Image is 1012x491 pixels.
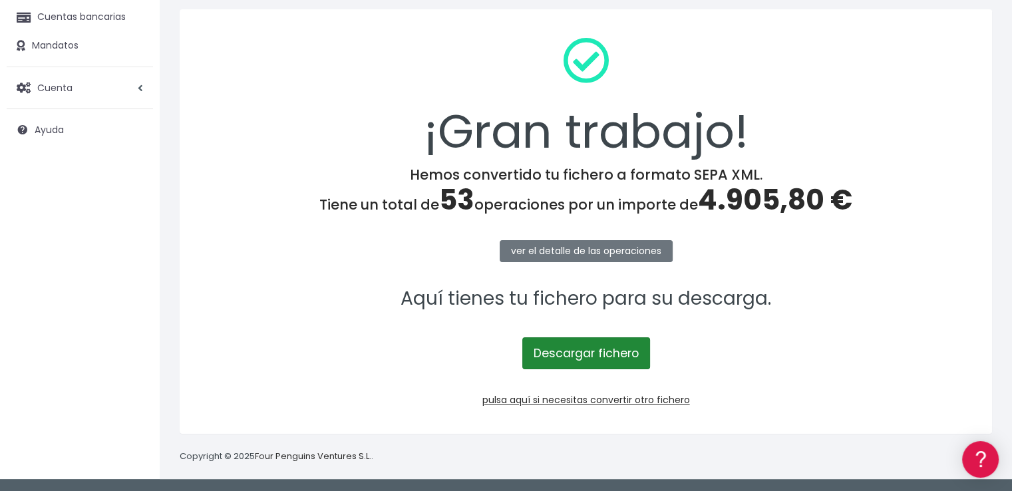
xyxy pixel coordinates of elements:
div: Facturación [13,264,253,277]
a: Problemas habituales [13,189,253,210]
a: Videotutoriales [13,210,253,230]
span: 4.905,80 € [698,180,852,220]
span: Ayuda [35,123,64,136]
p: Aquí tienes tu fichero para su descarga. [197,284,975,314]
a: POWERED BY ENCHANT [183,383,256,396]
a: Ayuda [7,116,153,144]
a: Perfiles de empresas [13,230,253,251]
a: Cuentas bancarias [7,3,153,31]
a: Descargar fichero [522,337,650,369]
span: Cuenta [37,81,73,94]
span: 53 [439,180,474,220]
a: Formatos [13,168,253,189]
h4: Hemos convertido tu fichero a formato SEPA XML. Tiene un total de operaciones por un importe de [197,166,975,217]
a: API [13,340,253,361]
div: ¡Gran trabajo! [197,27,975,166]
div: Convertir ficheros [13,147,253,160]
p: Copyright © 2025 . [180,450,373,464]
a: ver el detalle de las operaciones [500,240,673,262]
a: General [13,285,253,306]
a: Mandatos [7,32,153,60]
a: Información general [13,113,253,134]
div: Programadores [13,319,253,332]
button: Contáctanos [13,356,253,379]
a: pulsa aquí si necesitas convertir otro fichero [482,393,690,407]
a: Four Penguins Ventures S.L. [255,450,371,462]
a: Cuenta [7,74,153,102]
div: Información general [13,92,253,105]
